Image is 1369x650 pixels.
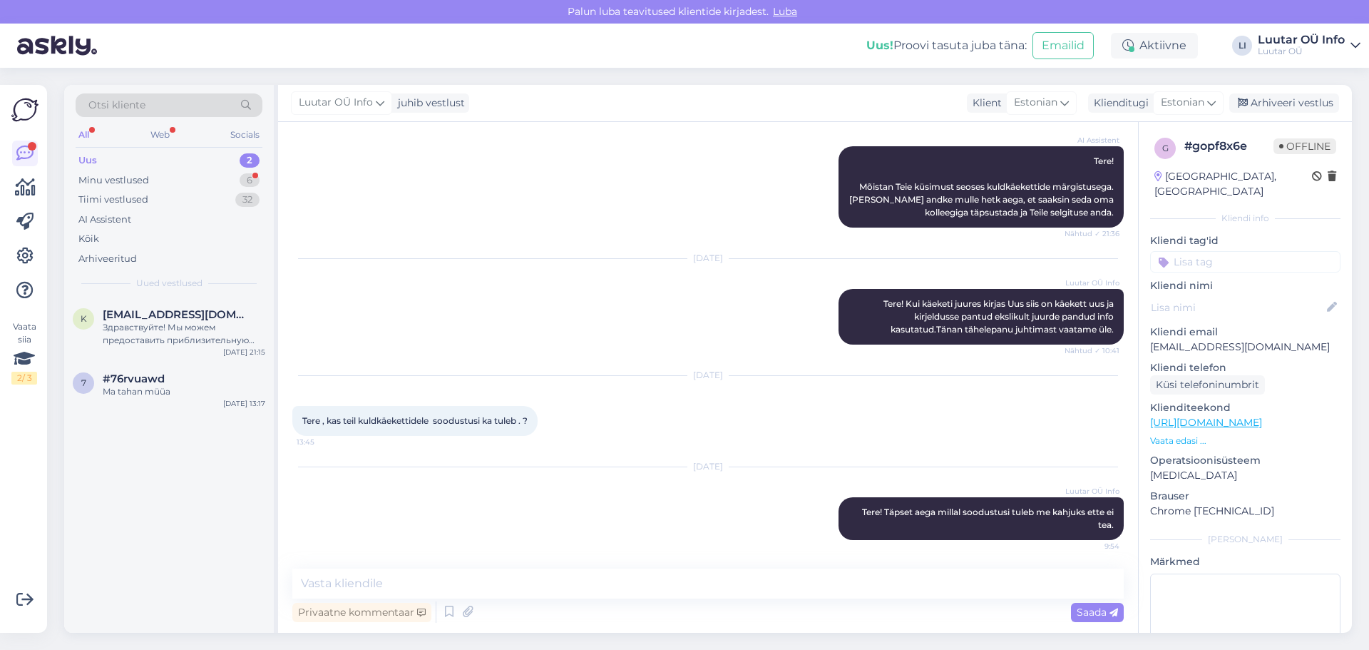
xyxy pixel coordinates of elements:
span: Estonian [1161,95,1204,111]
div: Küsi telefoninumbrit [1150,375,1265,395]
a: Luutar OÜ InfoLuutar OÜ [1258,34,1360,57]
p: Kliendi nimi [1150,278,1340,293]
span: Offline [1273,138,1336,154]
p: Vaata edasi ... [1150,435,1340,447]
span: Nähtud ✓ 10:41 [1065,345,1119,356]
div: Tiimi vestlused [78,193,148,207]
div: Klient [967,96,1002,111]
input: Lisa tag [1150,251,1340,273]
div: LI [1232,36,1252,56]
div: Kõik [78,232,99,246]
div: [GEOGRAPHIC_DATA], [GEOGRAPHIC_DATA] [1154,169,1312,199]
p: Klienditeekond [1150,400,1340,415]
p: [EMAIL_ADDRESS][DOMAIN_NAME] [1150,340,1340,355]
b: Uus! [866,39,893,52]
div: Minu vestlused [78,173,149,188]
span: K [81,313,87,324]
div: [DATE] [292,252,1124,265]
p: [MEDICAL_DATA] [1150,468,1340,483]
div: 32 [235,193,260,207]
p: Operatsioonisüsteem [1150,453,1340,468]
div: [PERSON_NAME] [1150,533,1340,546]
div: Uus [78,153,97,168]
span: 9:54 [1066,541,1119,552]
span: AI Assistent [1066,135,1119,146]
span: Kotšnev@list.ru [103,308,251,321]
p: Märkmed [1150,554,1340,569]
span: Luba [769,5,801,18]
p: Kliendi tag'id [1150,233,1340,248]
div: [DATE] [292,460,1124,473]
p: Kliendi telefon [1150,360,1340,375]
span: Uued vestlused [136,277,202,290]
p: Kliendi email [1150,325,1340,340]
div: AI Assistent [78,213,131,227]
div: 2 [240,153,260,168]
div: Socials [227,126,262,144]
input: Lisa nimi [1151,300,1324,315]
button: Emailid [1032,32,1094,59]
span: Tere , kas teil kuldkäekettidele soodustusi ka tuleb . ? [302,415,528,426]
div: Ma tahan müüa [103,385,265,398]
span: Saada [1077,606,1118,619]
span: Luutar OÜ Info [1065,486,1119,497]
span: Nähtud ✓ 21:36 [1065,228,1119,239]
span: Luutar OÜ Info [299,95,373,111]
div: Luutar OÜ Info [1258,34,1345,46]
div: Здравствуйте! Мы можем предоставить приблизительную оценку стоимости вашего iPhone 17. Для более ... [103,321,265,347]
p: Brauser [1150,489,1340,504]
div: [DATE] [292,369,1124,382]
span: Tere! Mõistan Teie küsimust seoses kuldkäekettide märgistusega. [PERSON_NAME] andke mulle hetk ae... [849,156,1116,218]
span: g [1162,143,1169,153]
div: Arhiveeri vestlus [1229,93,1339,113]
span: Estonian [1014,95,1057,111]
div: 2 / 3 [11,372,37,385]
span: 13:45 [297,437,350,447]
span: #76rvuawd [103,372,165,385]
div: Privaatne kommentaar [292,603,431,622]
div: All [76,126,92,144]
div: Klienditugi [1088,96,1149,111]
div: Web [148,126,173,144]
div: Luutar OÜ [1258,46,1345,57]
div: # gopf8x6e [1184,138,1273,155]
span: Tere! Kui käeketi juures kirjas Uus siis on käekett uus ja kirjeldusse pantud ekslikult juurde pa... [883,298,1116,335]
div: Vaata siia [11,320,37,385]
div: Aktiivne [1111,33,1198,59]
div: Proovi tasuta juba täna: [866,37,1027,54]
div: [DATE] 21:15 [223,347,265,357]
img: Askly Logo [11,96,39,123]
span: Otsi kliente [88,98,145,113]
div: Kliendi info [1150,212,1340,225]
span: Tere! Täpset aega millal soodustusi tuleb me kahjuks ette ei tea. [862,507,1116,530]
p: Chrome [TECHNICAL_ID] [1150,504,1340,519]
div: juhib vestlust [392,96,465,111]
div: [DATE] 13:17 [223,398,265,409]
div: Arhiveeritud [78,252,137,266]
a: [URL][DOMAIN_NAME] [1150,416,1262,429]
span: Luutar OÜ Info [1065,278,1119,288]
div: 6 [240,173,260,188]
span: 7 [81,377,86,388]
